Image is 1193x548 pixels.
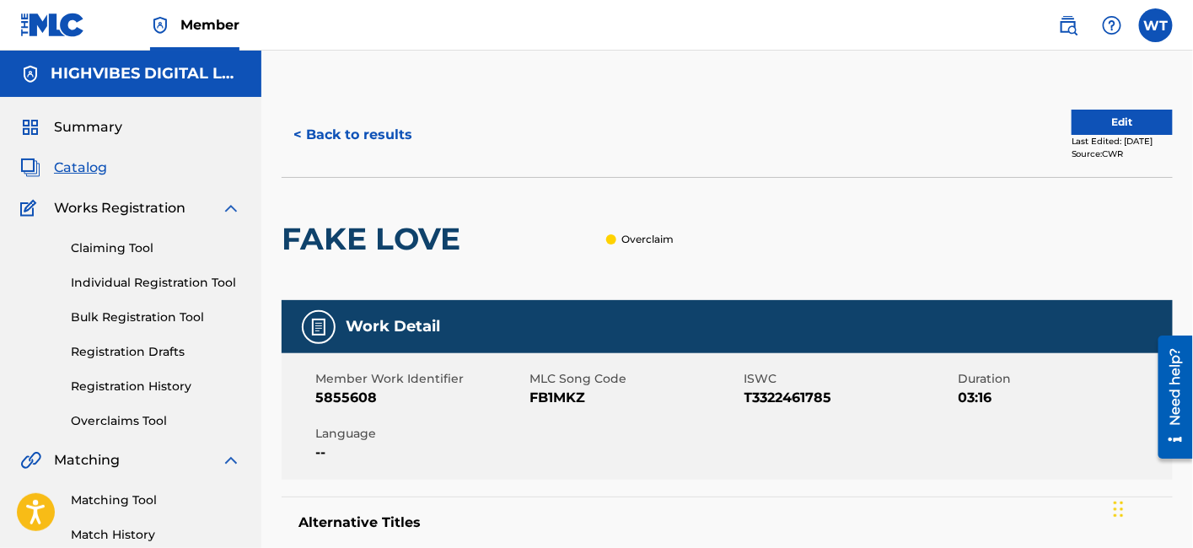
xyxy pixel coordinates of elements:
[71,274,241,292] a: Individual Registration Tool
[51,64,241,83] h5: HIGHVIBES DIGITAL LLC
[20,64,40,84] img: Accounts
[20,158,107,178] a: CatalogCatalog
[1139,8,1173,42] div: User Menu
[529,370,739,388] span: MLC Song Code
[20,450,41,470] img: Matching
[54,198,185,218] span: Works Registration
[959,370,1169,388] span: Duration
[744,370,954,388] span: ISWC
[1114,484,1124,535] div: Drag
[20,198,42,218] img: Works Registration
[346,317,440,336] h5: Work Detail
[54,117,122,137] span: Summary
[1051,8,1085,42] a: Public Search
[71,412,241,430] a: Overclaims Tool
[959,388,1169,408] span: 03:16
[150,15,170,35] img: Top Rightsholder
[71,239,241,257] a: Claiming Tool
[71,526,241,544] a: Match History
[282,114,424,156] button: < Back to results
[1072,135,1173,148] div: Last Edited: [DATE]
[315,425,525,443] span: Language
[1072,148,1173,160] div: Source: CWR
[309,317,329,337] img: Work Detail
[1109,467,1193,548] iframe: Chat Widget
[71,492,241,509] a: Matching Tool
[71,378,241,395] a: Registration History
[20,117,40,137] img: Summary
[529,388,739,408] span: FB1MKZ
[180,15,239,35] span: Member
[1102,15,1122,35] img: help
[54,158,107,178] span: Catalog
[1095,8,1129,42] div: Help
[20,158,40,178] img: Catalog
[1072,110,1173,135] button: Edit
[71,309,241,326] a: Bulk Registration Tool
[315,388,525,408] span: 5855608
[1058,15,1078,35] img: search
[71,343,241,361] a: Registration Drafts
[20,13,85,37] img: MLC Logo
[1146,330,1193,465] iframe: Resource Center
[282,220,469,258] h2: FAKE LOVE
[221,198,241,218] img: expand
[298,514,1156,531] h5: Alternative Titles
[315,370,525,388] span: Member Work Identifier
[744,388,954,408] span: T3322461785
[54,450,120,470] span: Matching
[20,117,122,137] a: SummarySummary
[221,450,241,470] img: expand
[621,232,674,247] p: Overclaim
[315,443,525,463] span: --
